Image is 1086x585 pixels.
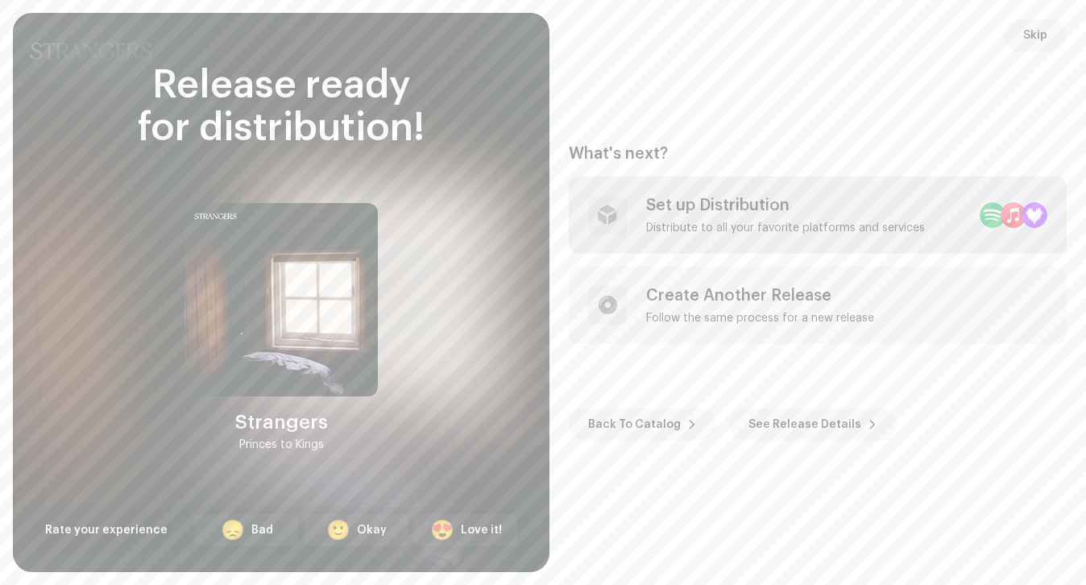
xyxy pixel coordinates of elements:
span: See Release Details [748,409,861,441]
div: Distribute to all your favorite platforms and services [646,222,925,234]
button: Skip [1004,19,1067,52]
div: Okay [357,522,387,539]
span: Skip [1023,19,1047,52]
div: Set up Distribution [646,196,925,215]
div: Create Another Release [646,286,874,305]
button: See Release Details [729,409,897,441]
re-a-post-create-item: Create Another Release [569,267,1067,344]
img: fe234dcd-03c3-4dce-aa8f-fb7b22ca7c76 [184,203,378,396]
div: Release ready for distribution! [32,64,530,150]
re-a-post-create-item: Set up Distribution [569,176,1067,254]
div: Love it! [461,522,502,539]
div: 😞 [221,521,245,540]
div: Bad [251,522,273,539]
div: 🙂 [326,521,350,540]
div: Follow the same process for a new release [646,312,874,325]
div: 😍 [430,521,454,540]
div: Princes to Kings [239,435,324,454]
span: Back To Catalog [588,409,681,441]
div: Strangers [235,409,328,435]
div: What's next? [569,144,1067,164]
button: Back To Catalog [569,409,716,441]
span: Rate your experience [45,525,168,536]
